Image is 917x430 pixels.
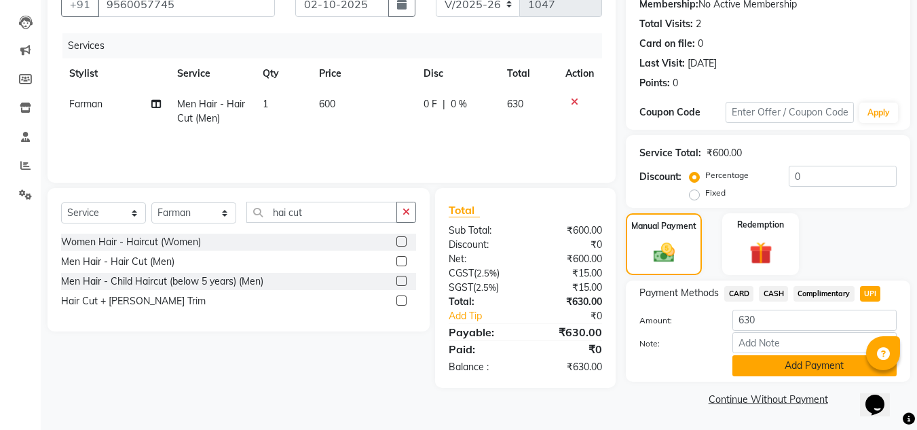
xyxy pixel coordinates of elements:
[696,17,701,31] div: 2
[724,286,753,302] span: CARD
[860,376,903,416] iframe: chat widget
[525,281,612,295] div: ₹15.00
[639,170,681,184] div: Discount:
[451,97,467,111] span: 0 %
[732,310,897,331] input: Amount
[443,97,445,111] span: |
[61,274,263,289] div: Men Hair - Child Haircut (below 5 years) (Men)
[647,240,681,265] img: _cash.svg
[61,294,206,308] div: Hair Cut + [PERSON_NAME] Trim
[732,332,897,353] input: Add Note
[525,266,612,281] div: ₹15.00
[707,146,742,160] div: ₹600.00
[61,255,174,269] div: Men Hair - Hair Cut (Men)
[69,98,102,110] span: Farman
[743,239,779,267] img: _gift.svg
[860,286,881,302] span: UPI
[255,58,311,89] th: Qty
[639,76,670,90] div: Points:
[438,341,525,357] div: Paid:
[424,97,437,111] span: 0 F
[759,286,788,302] span: CASH
[557,58,602,89] th: Action
[525,238,612,252] div: ₹0
[859,103,898,123] button: Apply
[177,98,245,124] span: Men Hair - Hair Cut (Men)
[732,355,897,376] button: Add Payment
[449,203,480,217] span: Total
[438,360,525,374] div: Balance :
[639,56,685,71] div: Last Visit:
[705,187,726,199] label: Fixed
[639,146,701,160] div: Service Total:
[629,315,722,327] label: Amount:
[507,98,523,110] span: 630
[737,219,784,231] label: Redemption
[438,223,525,238] div: Sub Total:
[639,286,719,300] span: Payment Methods
[438,324,525,340] div: Payable:
[705,169,749,181] label: Percentage
[438,266,525,281] div: ( )
[61,58,169,89] th: Stylist
[525,341,612,357] div: ₹0
[525,295,612,309] div: ₹630.00
[438,252,525,266] div: Net:
[61,235,201,249] div: Women Hair - Haircut (Women)
[449,267,474,279] span: CGST
[62,33,612,58] div: Services
[246,202,397,223] input: Search or Scan
[438,238,525,252] div: Discount:
[726,102,854,123] input: Enter Offer / Coupon Code
[476,282,496,293] span: 2.5%
[438,295,525,309] div: Total:
[639,105,725,120] div: Coupon Code
[319,98,335,110] span: 600
[415,58,498,89] th: Disc
[449,281,473,293] span: SGST
[476,268,497,279] span: 2.5%
[311,58,415,89] th: Price
[673,76,678,90] div: 0
[698,37,703,51] div: 0
[629,393,907,407] a: Continue Without Payment
[499,58,558,89] th: Total
[263,98,268,110] span: 1
[540,309,613,323] div: ₹0
[525,223,612,238] div: ₹600.00
[169,58,254,89] th: Service
[525,324,612,340] div: ₹630.00
[629,338,722,350] label: Note:
[688,56,717,71] div: [DATE]
[438,309,540,323] a: Add Tip
[525,360,612,374] div: ₹630.00
[639,37,695,51] div: Card on file:
[525,252,612,266] div: ₹600.00
[793,286,855,302] span: Complimentary
[639,17,693,31] div: Total Visits:
[631,220,696,232] label: Manual Payment
[438,281,525,295] div: ( )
